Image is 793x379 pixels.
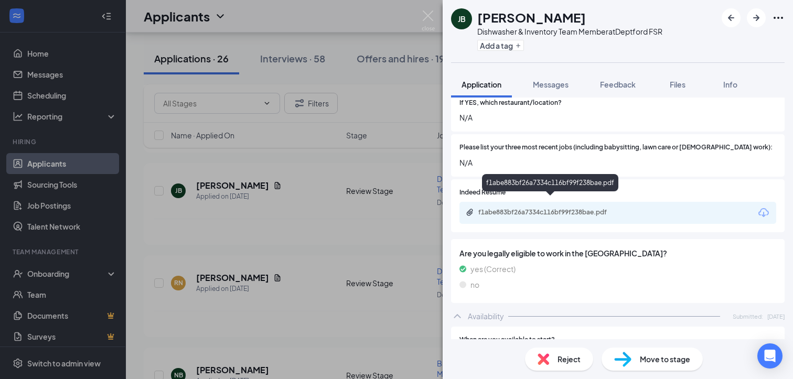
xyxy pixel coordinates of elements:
svg: ArrowLeftNew [725,12,737,24]
svg: Ellipses [772,12,785,24]
svg: Download [757,207,770,219]
svg: Paperclip [466,208,474,216]
span: If YES, which restaurant/location? [459,98,562,108]
div: Open Intercom Messenger [757,343,783,369]
svg: Plus [515,42,521,49]
span: Reject [558,353,581,365]
div: f1abe883bf26a7334c116bf99f238bae.pdf [478,208,625,216]
div: f1abe883bf26a7334c116bf99f238bae.pdf [482,174,618,191]
span: no [470,279,479,290]
span: Application [462,80,501,89]
div: JB [458,14,466,24]
svg: ArrowRight [750,12,763,24]
span: Are you legally eligible to work in the [GEOGRAPHIC_DATA]? [459,247,776,259]
span: N/A [459,112,776,123]
span: Indeed Resume [459,188,506,198]
span: Submitted: [733,312,763,321]
span: Please list your three most recent jobs (including babysitting, lawn care or [DEMOGRAPHIC_DATA] w... [459,143,773,153]
a: Paperclipf1abe883bf26a7334c116bf99f238bae.pdf [466,208,636,218]
span: Messages [533,80,569,89]
span: N/A [459,157,776,168]
span: Feedback [600,80,636,89]
span: Files [670,80,685,89]
h1: [PERSON_NAME] [477,8,586,26]
span: [DATE] [767,312,785,321]
span: Info [723,80,737,89]
button: PlusAdd a tag [477,40,524,51]
div: Dishwasher & Inventory Team Member at Deptford FSR [477,26,662,37]
button: ArrowRight [747,8,766,27]
span: Move to stage [640,353,690,365]
span: When are you available to start? [459,335,555,345]
span: yes (Correct) [470,263,516,275]
button: ArrowLeftNew [722,8,741,27]
div: Availability [468,311,504,321]
svg: ChevronUp [451,310,464,322]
